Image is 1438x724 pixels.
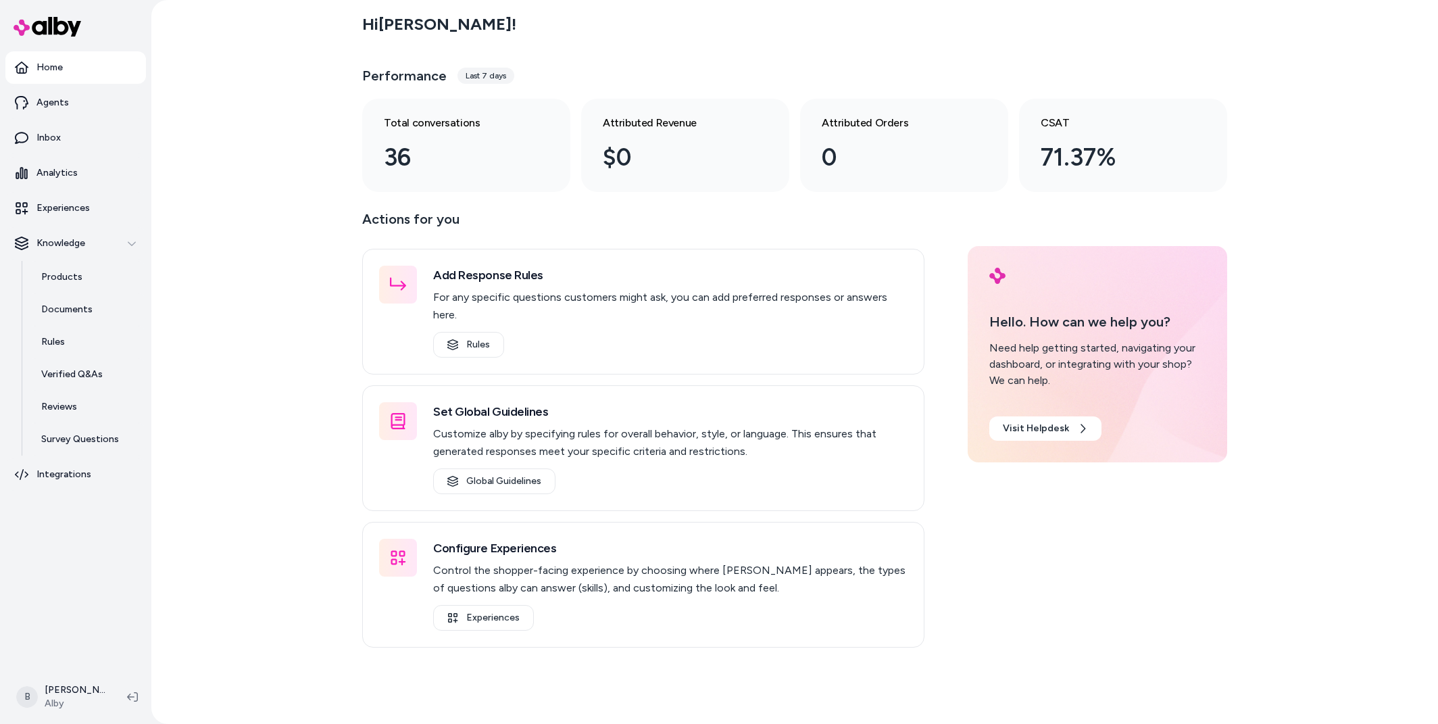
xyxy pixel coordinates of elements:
[41,335,65,349] p: Rules
[5,87,146,119] a: Agents
[433,402,908,421] h3: Set Global Guidelines
[36,61,63,74] p: Home
[5,458,146,491] a: Integrations
[16,686,38,708] span: B
[36,201,90,215] p: Experiences
[14,17,81,37] img: alby Logo
[1019,99,1227,192] a: CSAT 71.37%
[581,99,789,192] a: Attributed Revenue $0
[28,423,146,456] a: Survey Questions
[433,539,908,558] h3: Configure Experiences
[603,139,746,176] div: $0
[5,227,146,260] button: Knowledge
[41,433,119,446] p: Survey Questions
[384,115,527,131] h3: Total conversations
[989,416,1101,441] a: Visit Helpdesk
[433,332,504,358] a: Rules
[362,99,570,192] a: Total conversations 36
[362,208,924,241] p: Actions for you
[41,368,103,381] p: Verified Q&As
[36,237,85,250] p: Knowledge
[28,358,146,391] a: Verified Q&As
[457,68,514,84] div: Last 7 days
[36,468,91,481] p: Integrations
[989,340,1206,389] div: Need help getting started, navigating your dashboard, or integrating with your shop? We can help.
[41,270,82,284] p: Products
[1041,139,1184,176] div: 71.37%
[28,326,146,358] a: Rules
[800,99,1008,192] a: Attributed Orders 0
[36,96,69,110] p: Agents
[28,261,146,293] a: Products
[433,562,908,597] p: Control the shopper-facing experience by choosing where [PERSON_NAME] appears, the types of quest...
[41,400,77,414] p: Reviews
[1041,115,1184,131] h3: CSAT
[5,122,146,154] a: Inbox
[362,14,516,34] h2: Hi [PERSON_NAME] !
[433,266,908,285] h3: Add Response Rules
[989,268,1006,284] img: alby Logo
[433,468,555,494] a: Global Guidelines
[822,139,965,176] div: 0
[603,115,746,131] h3: Attributed Revenue
[433,605,534,631] a: Experiences
[384,139,527,176] div: 36
[41,303,93,316] p: Documents
[36,166,78,180] p: Analytics
[28,293,146,326] a: Documents
[5,192,146,224] a: Experiences
[5,51,146,84] a: Home
[28,391,146,423] a: Reviews
[45,697,105,710] span: Alby
[362,66,447,85] h3: Performance
[8,675,116,719] button: B[PERSON_NAME]Alby
[36,131,61,145] p: Inbox
[433,289,908,324] p: For any specific questions customers might ask, you can add preferred responses or answers here.
[45,683,105,697] p: [PERSON_NAME]
[989,312,1206,332] p: Hello. How can we help you?
[5,157,146,189] a: Analytics
[822,115,965,131] h3: Attributed Orders
[433,425,908,460] p: Customize alby by specifying rules for overall behavior, style, or language. This ensures that ge...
